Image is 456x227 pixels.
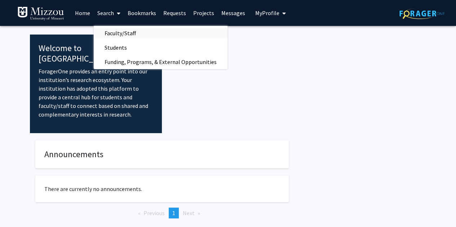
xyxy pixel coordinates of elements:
[39,43,154,64] h4: Welcome to [GEOGRAPHIC_DATA]
[94,55,227,69] span: Funding, Programs, & External Opportunities
[124,0,160,26] a: Bookmarks
[143,209,165,217] span: Previous
[35,208,289,218] ul: Pagination
[160,0,190,26] a: Requests
[94,56,227,67] a: Funding, Programs, & External Opportunities
[399,8,444,19] img: ForagerOne Logo
[5,195,31,222] iframe: Chat
[218,0,249,26] a: Messages
[17,6,64,21] img: University of Missouri Logo
[255,9,279,17] span: My Profile
[183,209,195,217] span: Next
[44,185,280,193] p: There are currently no announcements.
[44,149,280,160] h4: Announcements
[39,67,154,119] p: ForagerOne provides an entry point into our institution’s research ecosystem. Your institution ha...
[190,0,218,26] a: Projects
[94,40,138,55] span: Students
[94,42,227,53] a: Students
[94,0,124,26] a: Search
[94,26,147,40] span: Faculty/Staff
[71,0,94,26] a: Home
[172,209,175,217] span: 1
[94,28,227,38] a: Faculty/Staff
